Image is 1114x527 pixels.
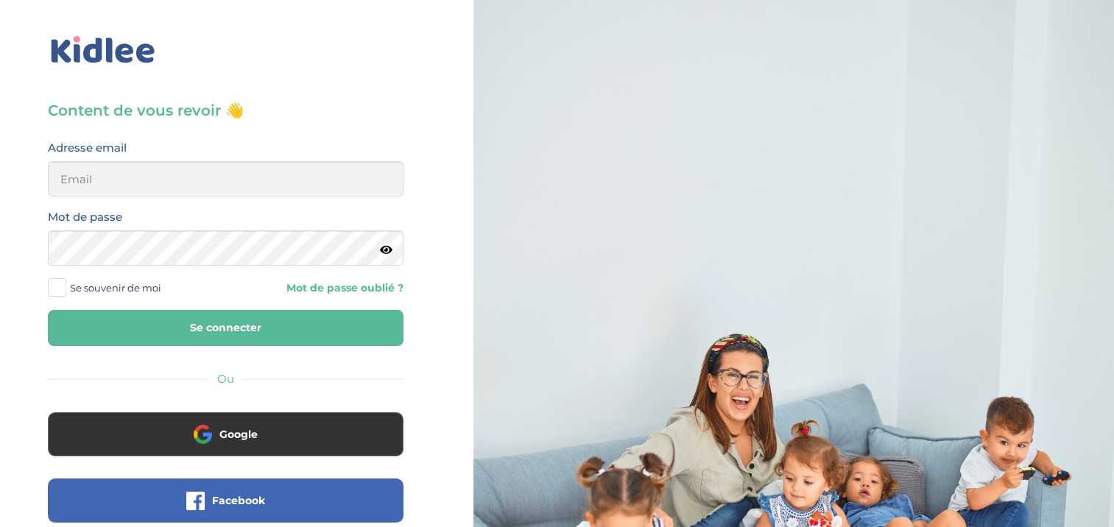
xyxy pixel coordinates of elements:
input: Email [48,161,403,197]
h3: Content de vous revoir 👋 [48,100,403,121]
button: Se connecter [48,310,403,346]
span: Se souvenir de moi [70,278,161,297]
span: Google [219,427,258,442]
img: logo_kidlee_bleu [48,33,158,67]
span: Ou [217,372,234,386]
a: Mot de passe oublié ? [236,281,403,295]
label: Mot de passe [48,208,122,227]
button: Google [48,412,403,456]
img: google.png [194,425,212,443]
img: facebook.png [186,492,205,510]
a: Google [48,437,403,451]
span: Facebook [212,493,265,508]
label: Adresse email [48,138,127,158]
button: Facebook [48,478,403,523]
a: Facebook [48,503,403,517]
